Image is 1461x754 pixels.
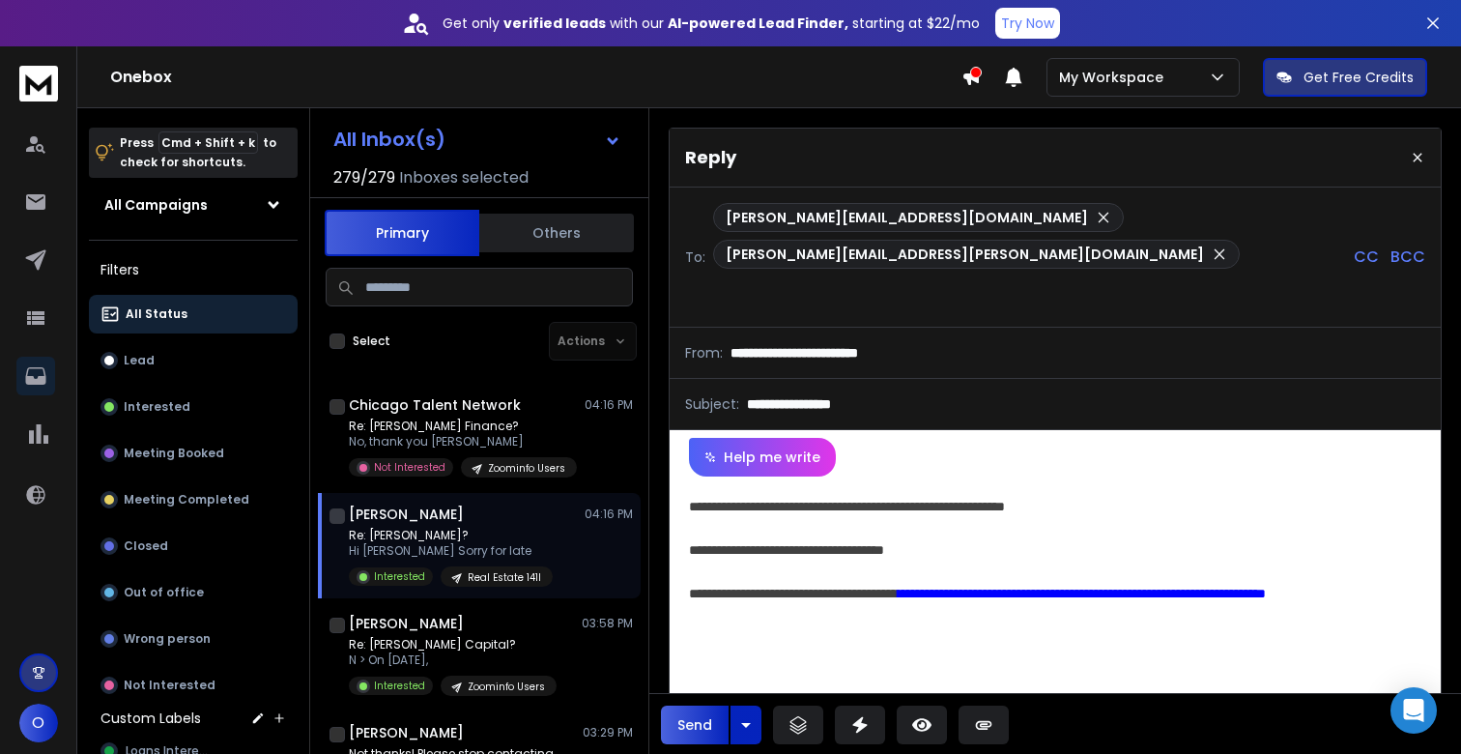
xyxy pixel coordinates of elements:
h1: All Campaigns [104,195,208,215]
p: Meeting Completed [124,492,249,507]
p: Out of office [124,585,204,600]
p: Reply [685,144,736,171]
button: Interested [89,388,298,426]
p: Press to check for shortcuts. [120,133,276,172]
p: Get Free Credits [1303,68,1414,87]
button: O [19,704,58,742]
button: Help me write [689,438,836,477]
button: Meeting Completed [89,480,298,519]
p: Hi [PERSON_NAME] Sorry for late [349,543,553,559]
button: All Inbox(s) [318,120,637,159]
span: 279 / 279 [333,166,395,189]
p: Real Estate 141l [468,570,541,585]
p: BCC [1390,246,1425,269]
p: 04:16 PM [585,397,633,413]
strong: verified leads [503,14,606,33]
p: All Status [126,306,187,322]
p: [PERSON_NAME][EMAIL_ADDRESS][DOMAIN_NAME] [726,208,1088,227]
h1: [PERSON_NAME] [349,723,464,742]
p: To: [685,247,705,267]
strong: AI-powered Lead Finder, [668,14,848,33]
div: Open Intercom Messenger [1390,687,1437,734]
button: Get Free Credits [1263,58,1427,97]
p: Interested [374,679,425,693]
p: My Workspace [1059,68,1171,87]
button: Wrong person [89,620,298,658]
p: Zoominfo Users [488,461,565,476]
p: Re: [PERSON_NAME] Finance? [349,419,577,434]
p: 03:29 PM [583,725,633,740]
h1: [PERSON_NAME] [349,614,464,633]
p: No, thank you [PERSON_NAME] [349,434,577,449]
p: CC [1354,246,1379,269]
label: Select [353,333,390,349]
button: All Campaigns [89,186,298,224]
button: All Status [89,295,298,333]
p: Zoominfo Users [468,680,545,694]
button: Not Interested [89,666,298,705]
button: Out of office [89,573,298,612]
p: Subject: [685,394,739,414]
h1: Onebox [110,66,961,89]
p: Closed [124,538,168,554]
p: 04:16 PM [585,507,633,522]
p: Try Now [1001,14,1054,33]
h3: Custom Labels [100,709,201,728]
p: Interested [124,399,190,415]
p: Interested [374,569,425,584]
p: Meeting Booked [124,446,224,461]
button: Lead [89,341,298,380]
h3: Filters [89,256,298,283]
button: Try Now [995,8,1060,39]
h1: Chicago Talent Network [349,395,521,415]
button: Closed [89,527,298,565]
p: Re: [PERSON_NAME] Capital? [349,637,557,652]
p: 03:58 PM [582,616,633,631]
button: Meeting Booked [89,434,298,473]
img: logo [19,66,58,101]
p: Get only with our starting at $22/mo [443,14,980,33]
button: Others [479,212,634,254]
h3: Inboxes selected [399,166,529,189]
h1: All Inbox(s) [333,130,445,149]
p: Re: [PERSON_NAME]? [349,528,553,543]
h1: [PERSON_NAME] [349,505,464,524]
p: Not Interested [124,678,215,693]
p: Wrong person [124,631,211,647]
button: Primary [325,210,479,256]
p: Not Interested [374,460,445,475]
span: Cmd + Shift + k [158,131,258,154]
p: N > On [DATE], [349,652,557,668]
p: From: [685,343,723,362]
button: Send [661,706,729,744]
p: Lead [124,353,155,368]
p: [PERSON_NAME][EMAIL_ADDRESS][PERSON_NAME][DOMAIN_NAME] [726,245,1204,264]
